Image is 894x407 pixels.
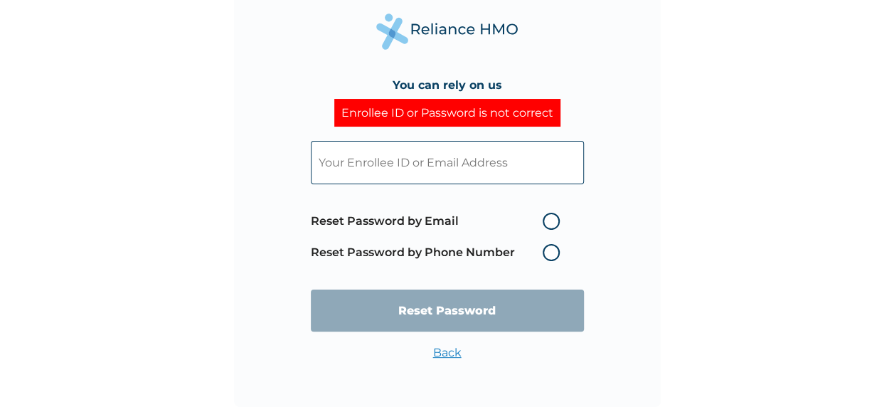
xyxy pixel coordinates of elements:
span: Password reset method [311,206,567,268]
label: Reset Password by Email [311,213,567,230]
input: Reset Password [311,290,584,332]
label: Reset Password by Phone Number [311,244,567,261]
img: Reliance Health's Logo [376,14,518,50]
a: Back [433,346,462,359]
h4: You can rely on us [393,78,502,92]
input: Your Enrollee ID or Email Address [311,141,584,184]
div: Enrollee ID or Password is not correct [334,99,560,127]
